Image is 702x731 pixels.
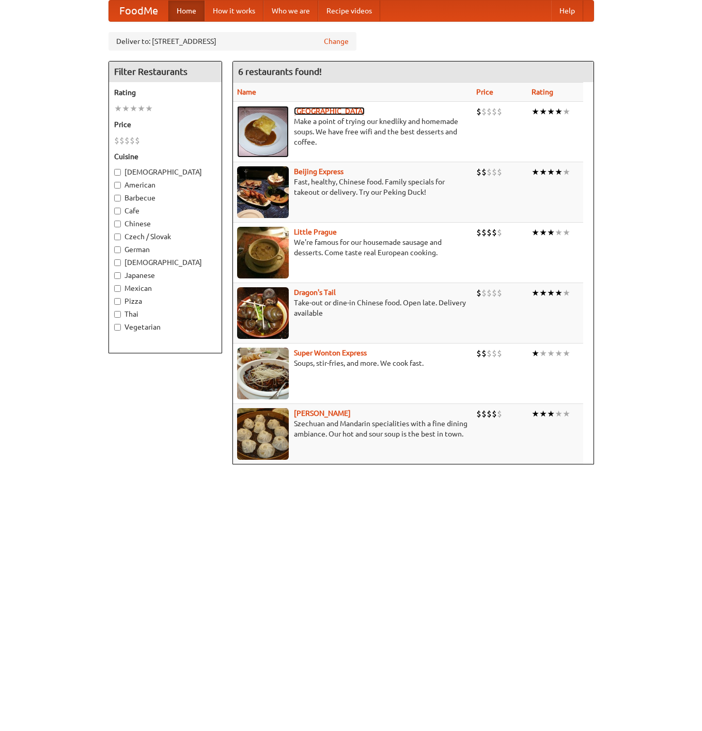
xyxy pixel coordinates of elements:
[492,348,497,359] li: $
[487,227,492,238] li: $
[492,166,497,178] li: $
[114,119,216,130] h5: Price
[481,227,487,238] li: $
[492,106,497,117] li: $
[119,135,124,146] li: $
[114,259,121,266] input: [DEMOGRAPHIC_DATA]
[130,135,135,146] li: $
[294,228,337,236] b: Little Prague
[114,285,121,292] input: Mexican
[205,1,263,21] a: How it works
[476,106,481,117] li: $
[122,103,130,114] li: ★
[114,206,216,216] label: Cafe
[108,32,356,51] div: Deliver to: [STREET_ADDRESS]
[497,106,502,117] li: $
[547,408,555,419] li: ★
[497,227,502,238] li: $
[114,231,216,242] label: Czech / Slovak
[481,287,487,299] li: $
[237,177,469,197] p: Fast, healthy, Chinese food. Family specials for takeout or delivery. Try our Peking Duck!
[145,103,153,114] li: ★
[109,1,168,21] a: FoodMe
[114,298,121,305] input: Pizza
[114,296,216,306] label: Pizza
[114,219,216,229] label: Chinese
[487,166,492,178] li: $
[114,244,216,255] label: German
[539,287,547,299] li: ★
[497,166,502,178] li: $
[539,408,547,419] li: ★
[114,283,216,293] label: Mexican
[324,36,349,46] a: Change
[563,166,570,178] li: ★
[481,106,487,117] li: $
[237,358,469,368] p: Soups, stir-fries, and more. We cook fast.
[294,409,351,417] a: [PERSON_NAME]
[263,1,318,21] a: Who we are
[532,408,539,419] li: ★
[532,287,539,299] li: ★
[114,135,119,146] li: $
[555,287,563,299] li: ★
[238,67,322,76] ng-pluralize: 6 restaurants found!
[487,348,492,359] li: $
[555,106,563,117] li: ★
[294,349,367,357] b: Super Wonton Express
[114,309,216,319] label: Thai
[114,169,121,176] input: [DEMOGRAPHIC_DATA]
[114,272,121,279] input: Japanese
[237,287,289,339] img: dragon.jpg
[539,106,547,117] li: ★
[114,221,121,227] input: Chinese
[114,270,216,281] label: Japanese
[114,180,216,190] label: American
[294,167,344,176] a: Beijing Express
[114,195,121,201] input: Barbecue
[532,348,539,359] li: ★
[563,408,570,419] li: ★
[237,237,469,258] p: We're famous for our housemade sausage and desserts. Come taste real European cooking.
[547,227,555,238] li: ★
[476,227,481,238] li: $
[114,324,121,331] input: Vegetarian
[487,287,492,299] li: $
[114,193,216,203] label: Barbecue
[532,88,553,96] a: Rating
[114,208,121,214] input: Cafe
[547,106,555,117] li: ★
[539,348,547,359] li: ★
[237,298,469,318] p: Take-out or dine-in Chinese food. Open late. Delivery available
[130,103,137,114] li: ★
[114,246,121,253] input: German
[497,408,502,419] li: $
[563,348,570,359] li: ★
[114,311,121,318] input: Thai
[294,288,336,297] a: Dragon's Tail
[168,1,205,21] a: Home
[237,227,289,278] img: littleprague.jpg
[476,166,481,178] li: $
[492,408,497,419] li: $
[539,227,547,238] li: ★
[135,135,140,146] li: $
[563,287,570,299] li: ★
[476,408,481,419] li: $
[114,182,121,189] input: American
[114,234,121,240] input: Czech / Slovak
[137,103,145,114] li: ★
[497,287,502,299] li: $
[547,166,555,178] li: ★
[492,227,497,238] li: $
[539,166,547,178] li: ★
[481,166,487,178] li: $
[114,322,216,332] label: Vegetarian
[237,408,289,460] img: shandong.jpg
[318,1,380,21] a: Recipe videos
[237,106,289,158] img: czechpoint.jpg
[532,106,539,117] li: ★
